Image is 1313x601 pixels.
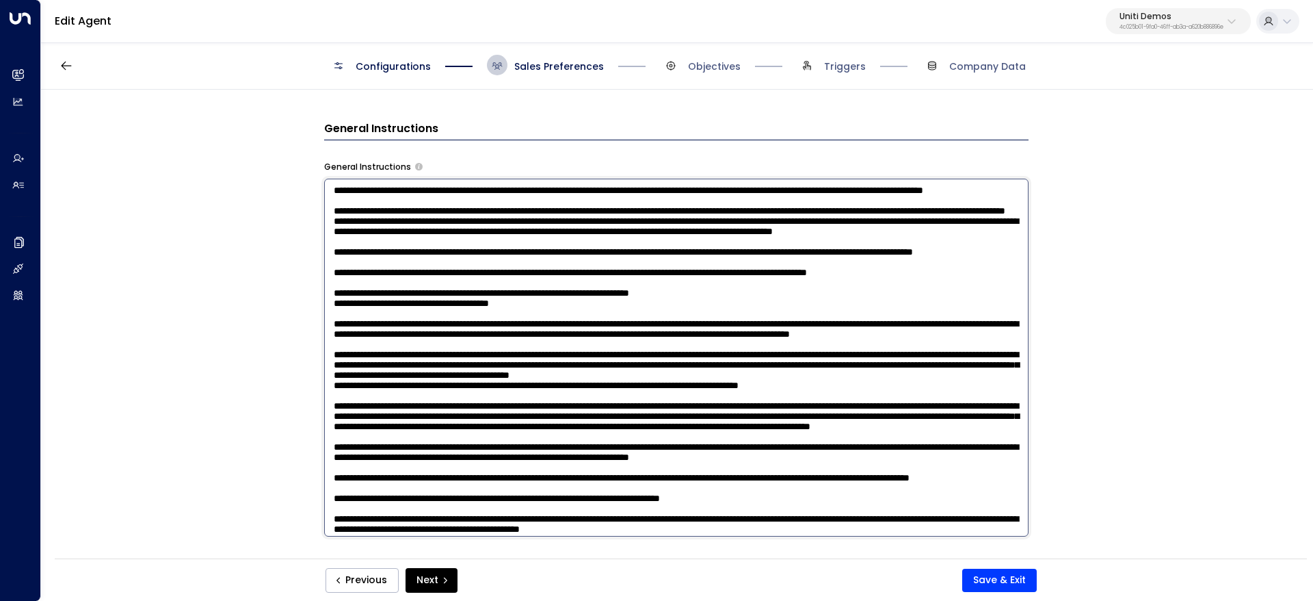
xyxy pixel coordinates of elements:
button: Uniti Demos4c025b01-9fa0-46ff-ab3a-a620b886896e [1106,8,1251,34]
span: Triggers [824,60,866,73]
button: Next [406,568,457,593]
span: Configurations [356,60,431,73]
span: Company Data [949,60,1026,73]
a: Edit Agent [55,13,111,29]
button: Previous [326,568,399,593]
span: Objectives [688,60,741,73]
p: 4c025b01-9fa0-46ff-ab3a-a620b886896e [1119,25,1223,30]
label: General Instructions [324,161,411,173]
h3: General Instructions [324,120,1029,140]
span: Sales Preferences [514,60,604,73]
button: Save & Exit [962,569,1037,592]
p: Uniti Demos [1119,12,1223,21]
button: Provide any specific instructions you want the agent to follow when responding to leads. This app... [415,163,423,170]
